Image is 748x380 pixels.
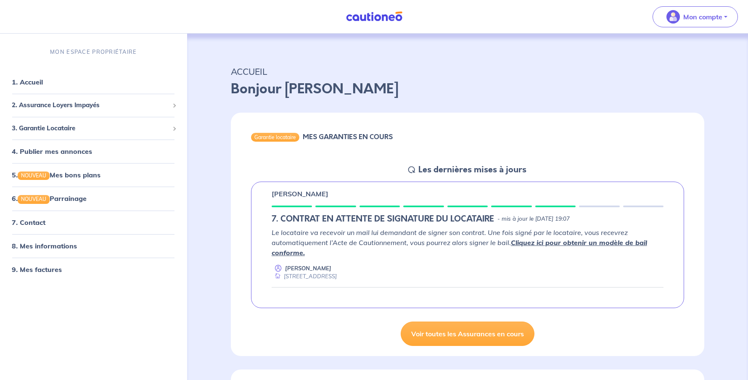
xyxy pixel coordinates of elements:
h6: MES GARANTIES EN COURS [303,133,393,141]
p: Mon compte [683,12,722,22]
div: 4. Publier mes annonces [3,143,184,160]
div: 8. Mes informations [3,237,184,254]
a: 8. Mes informations [12,242,77,250]
div: Garantie locataire [251,133,299,141]
em: Le locataire va recevoir un mail lui demandant de signer son contrat. Une fois signé par le locat... [272,228,647,257]
div: 6.NOUVEAUParrainage [3,190,184,207]
h5: Les dernières mises à jours [418,165,526,175]
a: 6.NOUVEAUParrainage [12,195,87,203]
p: [PERSON_NAME] [285,264,331,272]
a: 1. Accueil [12,78,43,87]
p: [PERSON_NAME] [272,189,328,199]
a: 7. Contact [12,218,45,227]
span: 2. Assurance Loyers Impayés [12,101,169,111]
a: Voir toutes les Assurances en cours [401,322,534,346]
h5: 7. CONTRAT EN ATTENTE DE SIGNATURE DU LOCATAIRE [272,214,494,224]
span: 3. Garantie Locataire [12,124,169,133]
div: 2. Assurance Loyers Impayés [3,98,184,114]
button: illu_account_valid_menu.svgMon compte [653,6,738,27]
div: state: RENTER-PAYMENT-METHOD-IN-PROGRESS, Context: IN-LANDLORD,IS-GL-CAUTION-IN-LANDLORD [272,214,663,224]
div: 5.NOUVEAUMes bons plans [3,167,184,184]
p: Bonjour [PERSON_NAME] [231,79,704,99]
img: Cautioneo [343,11,406,22]
p: ACCUEIL [231,64,704,79]
a: 9. Mes factures [12,265,62,274]
p: - mis à jour le [DATE] 19:07 [497,215,570,223]
img: illu_account_valid_menu.svg [666,10,680,24]
div: 3. Garantie Locataire [3,120,184,137]
div: [STREET_ADDRESS] [272,272,337,280]
div: 7. Contact [3,214,184,231]
div: 9. Mes factures [3,261,184,278]
a: 5.NOUVEAUMes bons plans [12,171,100,179]
a: 4. Publier mes annonces [12,148,92,156]
p: MON ESPACE PROPRIÉTAIRE [50,48,137,56]
a: Cliquez ici pour obtenir un modèle de bail conforme. [272,238,647,257]
div: 1. Accueil [3,74,184,91]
